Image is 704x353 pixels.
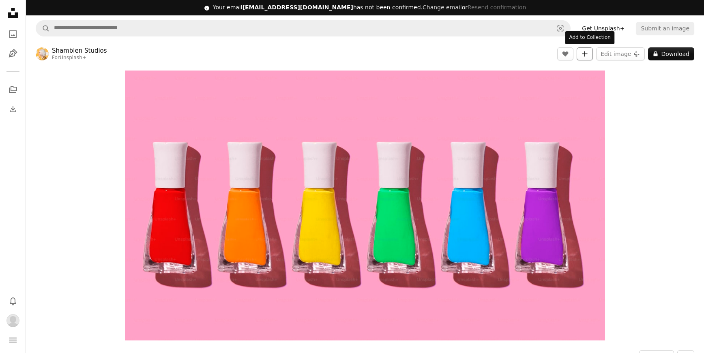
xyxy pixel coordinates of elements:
a: Change email [423,4,462,11]
img: Go to Shamblen Studios's profile [36,47,49,60]
a: Unsplash+ [60,55,86,60]
button: Search Unsplash [36,21,50,36]
button: Submit an image [636,22,694,35]
button: Download [648,47,694,60]
button: Add to Collection [577,47,593,60]
button: Like [557,47,573,60]
button: Visual search [551,21,570,36]
div: For [52,55,107,61]
a: Home — Unsplash [5,5,21,23]
span: [EMAIL_ADDRESS][DOMAIN_NAME] [243,4,353,11]
a: Illustrations [5,45,21,62]
a: Shamblen Studios [52,47,107,55]
button: Resend confirmation [468,4,526,12]
div: Your email has not been confirmed. [213,4,526,12]
a: Get Unsplash+ [577,22,629,35]
button: Notifications [5,293,21,309]
a: Download History [5,101,21,117]
span: or [423,4,526,11]
form: Find visuals sitewide [36,20,571,36]
a: Photos [5,26,21,42]
button: Menu [5,332,21,348]
button: Zoom in on this image [125,71,605,340]
button: Profile [5,312,21,329]
div: Add to Collection [565,31,615,44]
img: Avatar of user Scott Fack [6,314,19,327]
a: Collections [5,81,21,98]
img: a row of different colored bottles of liquid [125,71,605,340]
button: Edit image [596,47,645,60]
